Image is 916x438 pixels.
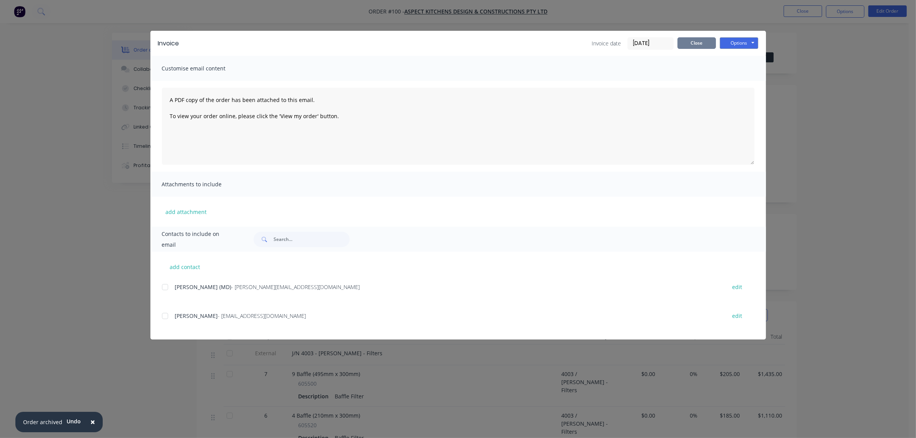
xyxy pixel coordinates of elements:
[274,232,350,247] input: Search...
[720,37,758,49] button: Options
[90,416,95,427] span: ×
[162,88,754,165] textarea: A PDF copy of the order has been attached to this email. To view your order online, please click ...
[677,37,716,49] button: Close
[23,418,62,426] div: Order archived
[162,229,235,250] span: Contacts to include on email
[728,282,747,292] button: edit
[175,312,218,319] span: [PERSON_NAME]
[232,283,360,291] span: - [PERSON_NAME][EMAIL_ADDRESS][DOMAIN_NAME]
[83,413,103,431] button: Close
[158,39,179,48] div: Invoice
[218,312,306,319] span: - [EMAIL_ADDRESS][DOMAIN_NAME]
[592,39,621,47] span: Invoice date
[175,283,232,291] span: [PERSON_NAME] (MD)
[728,311,747,321] button: edit
[162,261,208,272] button: add contact
[62,416,85,427] button: Undo
[162,63,247,74] span: Customise email content
[162,206,211,217] button: add attachment
[162,179,247,190] span: Attachments to include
